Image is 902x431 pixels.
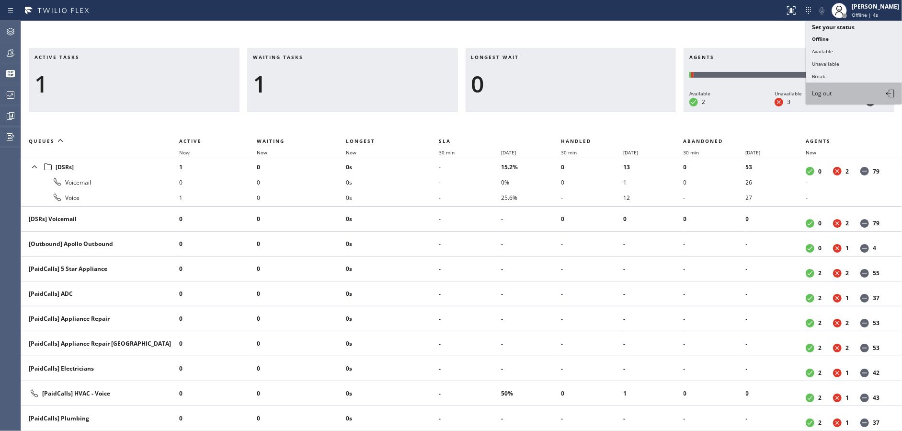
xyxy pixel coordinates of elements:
dt: Offline [860,344,869,352]
div: Offline: 242 [694,72,889,78]
dd: 1 [845,369,849,377]
span: Abandoned [684,138,723,144]
li: - [623,361,683,376]
li: 0 [257,175,346,190]
li: - [684,336,746,351]
dd: 53 [873,319,879,327]
li: 0 [179,175,257,190]
dd: 0 [818,167,822,175]
li: 0 [561,159,624,175]
li: 0 [179,236,257,252]
li: - [623,411,683,426]
dt: Unavailable [833,269,842,278]
div: [PaidCalls] Appliance Repair [GEOGRAPHIC_DATA] [29,339,171,348]
li: 0 [257,236,346,252]
li: - [501,236,561,252]
li: - [439,261,501,277]
li: 0 [179,361,257,376]
li: 0 [746,211,806,227]
dd: 42 [873,369,879,377]
li: 0 [257,190,346,205]
li: 0s [346,386,439,401]
div: [PaidCalls] Appliance Repair [29,315,171,323]
li: 0s [346,411,439,426]
li: - [561,336,624,351]
dt: Unavailable [833,419,842,427]
dd: 43 [873,394,879,402]
li: 0s [346,175,439,190]
dt: Offline [860,244,869,253]
dt: Available [806,394,814,402]
li: - [501,361,561,376]
li: 0 [257,361,346,376]
li: - [746,336,806,351]
li: - [439,336,501,351]
dd: 2 [845,344,849,352]
dt: Offline [866,98,875,106]
li: 0s [346,336,439,351]
span: [DATE] [501,149,516,156]
span: 30 min [561,149,577,156]
div: Unavailable [775,89,802,98]
div: Voicemail [29,176,171,188]
dt: Unavailable [833,244,842,253]
li: 0 [179,211,257,227]
li: 0 [257,211,346,227]
li: 0s [346,190,439,205]
li: - [684,361,746,376]
dd: 0 [818,219,822,227]
div: [DSRs] Voicemail [29,215,171,223]
dt: Available [806,419,814,427]
li: 0 [257,386,346,401]
li: - [501,261,561,277]
dd: 37 [873,294,879,302]
li: 0 [179,386,257,401]
li: - [439,211,501,227]
li: - [439,175,501,190]
li: 0 [257,159,346,175]
li: - [439,386,501,401]
span: Now [346,149,357,156]
div: Unavailable: 3 [691,72,694,78]
dt: Available [806,269,814,278]
span: Offline | 4s [852,12,878,18]
div: [PaidCalls] Electricians [29,364,171,373]
dt: Available [689,98,698,106]
li: 27 [746,190,806,205]
span: Queues [29,138,55,144]
li: 1 [179,190,257,205]
li: 15.2% [501,159,561,175]
div: 1 [253,70,452,98]
li: 0 [257,336,346,351]
dt: Unavailable [833,344,842,352]
li: 0 [623,211,683,227]
li: 0 [746,386,806,401]
dt: Offline [860,167,869,175]
li: - [684,236,746,252]
dd: 1 [845,244,849,252]
li: 0 [684,175,746,190]
li: 0 [257,286,346,302]
span: Waiting [257,138,285,144]
dt: Available [806,344,814,352]
li: 0 [561,175,624,190]
li: 0s [346,261,439,277]
dd: 79 [873,167,879,175]
li: - [501,286,561,302]
div: [PERSON_NAME] [852,2,899,11]
dd: 4 [873,244,876,252]
dd: 2 [845,269,849,277]
li: - [623,311,683,326]
button: Mute [815,4,829,17]
dd: 2 [818,369,822,377]
li: 53 [746,159,806,175]
dt: Offline [860,319,869,327]
div: [DSRs] [29,160,171,174]
li: 0 [561,386,624,401]
dd: 2 [845,319,849,327]
li: - [501,211,561,227]
span: Longest wait [471,54,519,60]
li: 0 [179,261,257,277]
dd: 1 [845,419,849,427]
dd: 2 [818,319,822,327]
